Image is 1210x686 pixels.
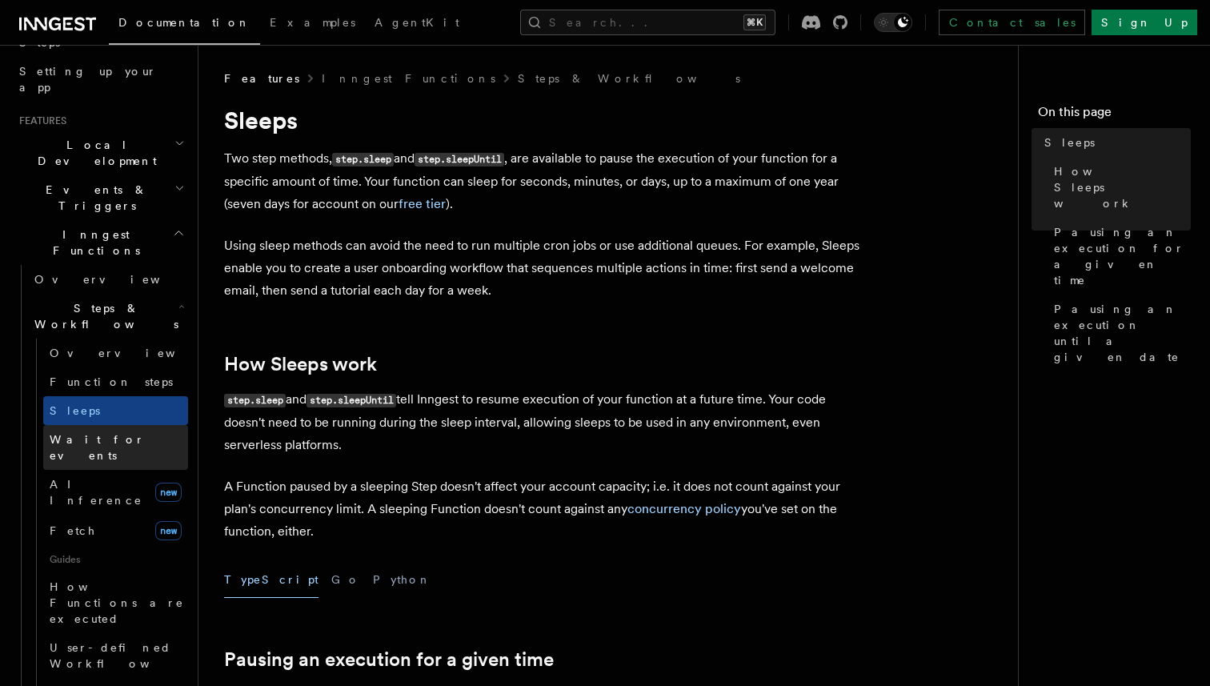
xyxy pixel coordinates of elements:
[50,478,142,507] span: AI Inference
[332,153,394,166] code: step.sleep
[1048,295,1191,371] a: Pausing an execution until a given date
[34,273,199,286] span: Overview
[627,501,741,516] a: concurrency policy
[307,394,396,407] code: step.sleepUntil
[43,572,188,633] a: How Functions are executed
[50,433,145,462] span: Wait for events
[28,300,178,332] span: Steps & Workflows
[399,196,446,211] a: free tier
[50,580,184,625] span: How Functions are executed
[260,5,365,43] a: Examples
[50,641,194,670] span: User-defined Workflows
[43,470,188,515] a: AI Inferencenew
[13,182,174,214] span: Events & Triggers
[1054,163,1191,211] span: How Sleeps work
[224,388,864,456] p: and tell Inngest to resume execution of your function at a future time. Your code doesn't need to...
[28,265,188,294] a: Overview
[13,57,188,102] a: Setting up your app
[1054,224,1191,288] span: Pausing an execution for a given time
[415,153,504,166] code: step.sleepUntil
[224,648,554,671] a: Pausing an execution for a given time
[743,14,766,30] kbd: ⌘K
[1038,102,1191,128] h4: On this page
[43,633,188,678] a: User-defined Workflows
[13,175,188,220] button: Events & Triggers
[373,562,431,598] button: Python
[50,375,173,388] span: Function steps
[224,353,377,375] a: How Sleeps work
[118,16,250,29] span: Documentation
[322,70,495,86] a: Inngest Functions
[375,16,459,29] span: AgentKit
[1044,134,1095,150] span: Sleeps
[270,16,355,29] span: Examples
[874,13,912,32] button: Toggle dark mode
[43,547,188,572] span: Guides
[1054,301,1191,365] span: Pausing an execution until a given date
[224,70,299,86] span: Features
[1048,218,1191,295] a: Pausing an execution for a given time
[43,396,188,425] a: Sleeps
[520,10,775,35] button: Search...⌘K
[224,235,864,302] p: Using sleep methods can avoid the need to run multiple cron jobs or use additional queues. For ex...
[43,367,188,396] a: Function steps
[224,562,319,598] button: TypeScript
[1092,10,1197,35] a: Sign Up
[43,425,188,470] a: Wait for events
[155,521,182,540] span: new
[109,5,260,45] a: Documentation
[939,10,1085,35] a: Contact sales
[19,65,157,94] span: Setting up your app
[518,70,740,86] a: Steps & Workflows
[13,130,188,175] button: Local Development
[224,147,864,215] p: Two step methods, and , are available to pause the execution of your function for a specific amou...
[13,220,188,265] button: Inngest Functions
[224,106,864,134] h1: Sleeps
[43,339,188,367] a: Overview
[224,475,864,543] p: A Function paused by a sleeping Step doesn't affect your account capacity; i.e. it does not count...
[224,394,286,407] code: step.sleep
[365,5,469,43] a: AgentKit
[28,294,188,339] button: Steps & Workflows
[13,137,174,169] span: Local Development
[155,483,182,502] span: new
[1048,157,1191,218] a: How Sleeps work
[50,347,214,359] span: Overview
[13,227,173,259] span: Inngest Functions
[331,562,360,598] button: Go
[13,114,66,127] span: Features
[50,404,100,417] span: Sleeps
[50,524,96,537] span: Fetch
[1038,128,1191,157] a: Sleeps
[43,515,188,547] a: Fetchnew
